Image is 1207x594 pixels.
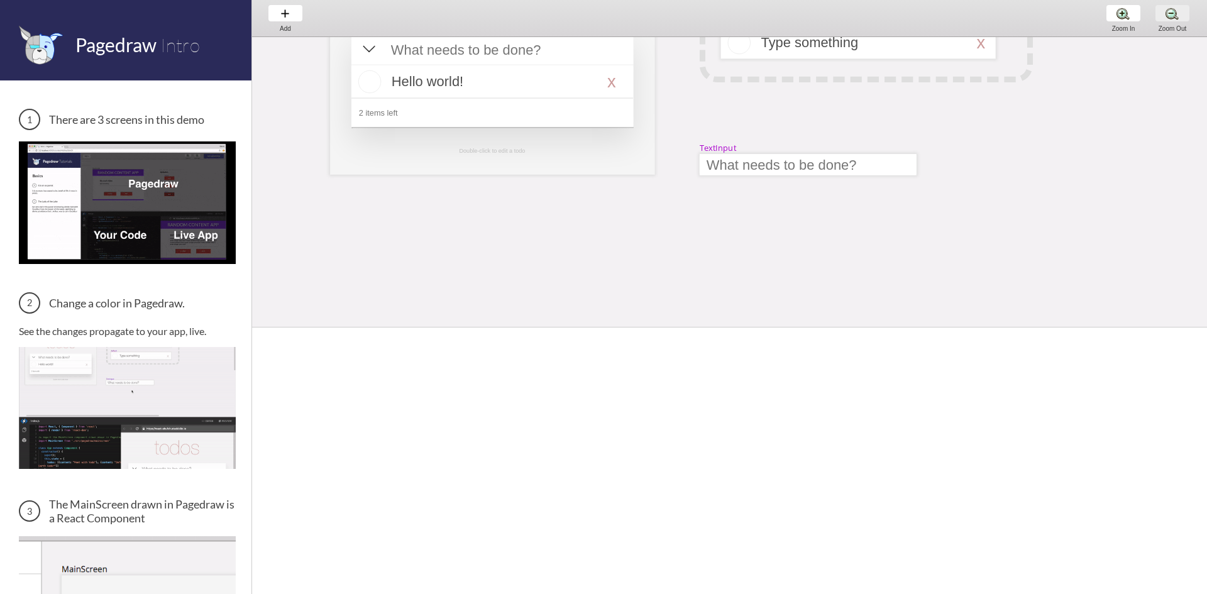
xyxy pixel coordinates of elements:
[1116,7,1130,20] img: zoom-plus.png
[1100,25,1147,32] div: Zoom In
[19,292,236,314] h3: Change a color in Pagedraw.
[19,25,63,65] img: favicon.png
[262,25,309,32] div: Add
[19,109,236,130] h3: There are 3 screens in this demo
[160,33,200,57] span: Intro
[19,325,236,337] p: See the changes propagate to your app, live.
[977,33,986,52] div: x
[19,497,236,525] h3: The MainScreen drawn in Pagedraw is a React Component
[75,33,157,56] span: Pagedraw
[19,347,236,469] img: Change a color in Pagedraw
[1149,25,1196,32] div: Zoom Out
[19,141,236,263] img: 3 screens
[700,143,736,153] div: TextInput
[278,7,292,20] img: baseline-add-24px.svg
[1166,7,1179,20] img: zoom-minus.png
